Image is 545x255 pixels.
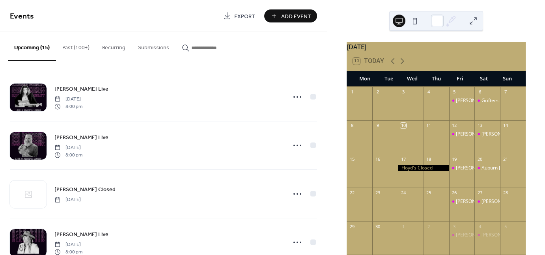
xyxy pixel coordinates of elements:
[349,156,355,162] div: 15
[54,96,82,103] span: [DATE]
[424,71,448,87] div: Thu
[281,12,311,20] span: Add Event
[375,223,381,229] div: 30
[349,123,355,128] div: 8
[477,190,483,196] div: 27
[452,223,457,229] div: 3
[349,223,355,229] div: 29
[452,156,457,162] div: 19
[54,85,108,93] span: [PERSON_NAME] Live
[482,131,528,138] div: [PERSON_NAME] Live
[426,123,432,128] div: 11
[400,156,406,162] div: 17
[54,133,108,142] a: [PERSON_NAME] Live
[474,198,500,205] div: Tui Osborne Live
[456,131,503,138] div: [PERSON_NAME] Live
[496,71,519,87] div: Sun
[54,103,82,110] span: 8:00 pm
[482,97,526,104] div: Grifters & Shills Live
[54,230,108,239] a: [PERSON_NAME] Live
[54,241,82,248] span: [DATE]
[54,151,82,158] span: 8:00 pm
[449,165,475,171] div: Ella Reid Live
[264,9,317,22] button: Add Event
[474,165,500,171] div: Auburn McCormick Live
[217,9,261,22] a: Export
[398,165,449,171] div: Floyd's Closed
[54,144,82,151] span: [DATE]
[456,198,503,205] div: [PERSON_NAME] Live
[456,165,503,171] div: [PERSON_NAME] Live
[96,32,132,60] button: Recurring
[400,89,406,95] div: 3
[452,123,457,128] div: 12
[502,89,508,95] div: 7
[477,123,483,128] div: 13
[474,97,500,104] div: Grifters & Shills Live
[132,32,175,60] button: Submissions
[426,89,432,95] div: 4
[10,9,34,24] span: Events
[353,71,377,87] div: Mon
[400,190,406,196] div: 24
[472,71,495,87] div: Sat
[474,232,500,238] div: Curt & Hannah Live
[477,223,483,229] div: 4
[375,156,381,162] div: 16
[349,89,355,95] div: 1
[449,97,475,104] div: Jerry Almaraz Live
[375,123,381,128] div: 9
[502,190,508,196] div: 28
[502,123,508,128] div: 14
[449,198,475,205] div: Amanda Adams Live
[8,32,56,61] button: Upcoming (15)
[482,198,528,205] div: [PERSON_NAME] Live
[375,190,381,196] div: 23
[377,71,400,87] div: Tue
[400,223,406,229] div: 1
[54,196,81,203] span: [DATE]
[349,190,355,196] div: 22
[54,134,108,142] span: [PERSON_NAME] Live
[448,71,472,87] div: Fri
[54,84,108,93] a: [PERSON_NAME] Live
[477,89,483,95] div: 6
[426,190,432,196] div: 25
[452,89,457,95] div: 5
[456,232,503,238] div: [PERSON_NAME] Live
[401,71,424,87] div: Wed
[477,156,483,162] div: 20
[474,131,500,138] div: Bob Bardwell Live
[375,89,381,95] div: 2
[452,190,457,196] div: 26
[347,42,526,52] div: [DATE]
[54,185,116,194] a: [PERSON_NAME] Closed
[456,97,503,104] div: [PERSON_NAME] Live
[234,12,255,20] span: Export
[449,131,475,138] div: Karissa Presley Live
[426,223,432,229] div: 2
[400,123,406,128] div: 10
[502,156,508,162] div: 21
[56,32,96,60] button: Past (100+)
[54,186,116,194] span: [PERSON_NAME] Closed
[426,156,432,162] div: 18
[502,223,508,229] div: 5
[449,232,475,238] div: Taylor Graves Live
